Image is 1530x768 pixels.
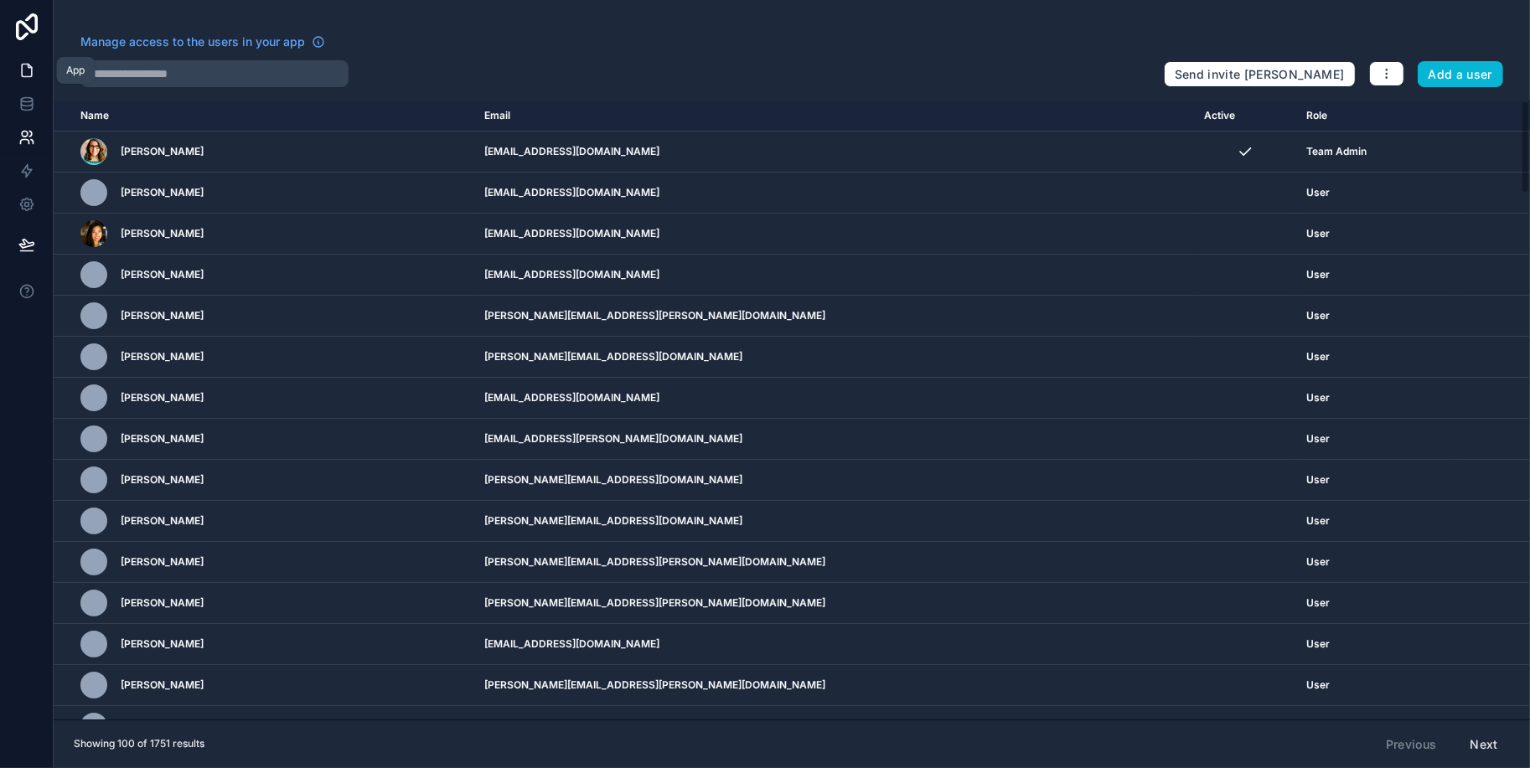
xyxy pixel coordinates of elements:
[1306,637,1330,651] span: User
[121,637,204,651] span: [PERSON_NAME]
[1296,101,1456,131] th: Role
[1194,101,1296,131] th: Active
[474,583,1194,624] td: [PERSON_NAME][EMAIL_ADDRESS][PERSON_NAME][DOMAIN_NAME]
[121,268,204,281] span: [PERSON_NAME]
[121,555,204,569] span: [PERSON_NAME]
[121,432,204,446] span: [PERSON_NAME]
[1306,145,1367,158] span: Team Admin
[1306,432,1330,446] span: User
[121,186,204,199] span: [PERSON_NAME]
[1418,61,1504,88] button: Add a user
[474,101,1194,131] th: Email
[1306,596,1330,610] span: User
[474,214,1194,255] td: [EMAIL_ADDRESS][DOMAIN_NAME]
[474,624,1194,665] td: [EMAIL_ADDRESS][DOMAIN_NAME]
[474,296,1194,337] td: [PERSON_NAME][EMAIL_ADDRESS][PERSON_NAME][DOMAIN_NAME]
[474,706,1194,747] td: [PERSON_NAME][EMAIL_ADDRESS][DOMAIN_NAME]
[121,678,204,692] span: [PERSON_NAME]
[474,501,1194,542] td: [PERSON_NAME][EMAIL_ADDRESS][DOMAIN_NAME]
[474,173,1194,214] td: [EMAIL_ADDRESS][DOMAIN_NAME]
[54,101,1530,719] div: scrollable content
[474,419,1194,460] td: [EMAIL_ADDRESS][PERSON_NAME][DOMAIN_NAME]
[54,101,474,131] th: Name
[67,64,85,77] div: App
[74,737,204,750] span: Showing 100 of 1751 results
[1306,186,1330,199] span: User
[474,542,1194,583] td: [PERSON_NAME][EMAIL_ADDRESS][PERSON_NAME][DOMAIN_NAME]
[121,473,204,487] span: [PERSON_NAME]
[1306,350,1330,363] span: User
[1306,678,1330,692] span: User
[1306,473,1330,487] span: User
[121,350,204,363] span: [PERSON_NAME]
[474,337,1194,378] td: [PERSON_NAME][EMAIL_ADDRESS][DOMAIN_NAME]
[1306,309,1330,322] span: User
[474,665,1194,706] td: [PERSON_NAME][EMAIL_ADDRESS][PERSON_NAME][DOMAIN_NAME]
[1164,61,1356,88] button: Send invite [PERSON_NAME]
[121,309,204,322] span: [PERSON_NAME]
[1306,391,1330,405] span: User
[474,131,1194,173] td: [EMAIL_ADDRESS][DOMAIN_NAME]
[1306,268,1330,281] span: User
[1306,555,1330,569] span: User
[474,255,1194,296] td: [EMAIL_ADDRESS][DOMAIN_NAME]
[80,34,305,50] span: Manage access to the users in your app
[1459,730,1510,759] button: Next
[121,145,204,158] span: [PERSON_NAME]
[121,227,204,240] span: [PERSON_NAME]
[474,378,1194,419] td: [EMAIL_ADDRESS][DOMAIN_NAME]
[1306,514,1330,528] span: User
[80,34,325,50] a: Manage access to the users in your app
[121,391,204,405] span: [PERSON_NAME]
[474,460,1194,501] td: [PERSON_NAME][EMAIL_ADDRESS][DOMAIN_NAME]
[121,514,204,528] span: [PERSON_NAME]
[1306,227,1330,240] span: User
[121,596,204,610] span: [PERSON_NAME]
